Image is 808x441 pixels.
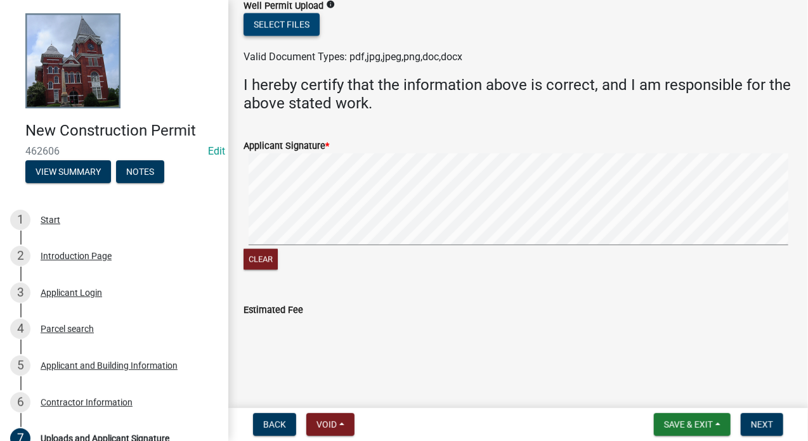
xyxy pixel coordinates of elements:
[208,145,225,157] a: Edit
[244,51,462,63] span: Valid Document Types: pdf,jpg,jpeg,png,doc,docx
[116,160,164,183] button: Notes
[10,210,30,230] div: 1
[41,361,178,370] div: Applicant and Building Information
[253,413,296,436] button: Back
[654,413,731,436] button: Save & Exit
[116,167,164,177] wm-modal-confirm: Notes
[41,398,133,407] div: Contractor Information
[244,13,320,36] button: Select files
[244,76,793,113] h4: I hereby certify that the information above is correct, and I am responsible for the above stated...
[208,145,225,157] wm-modal-confirm: Edit Application Number
[41,215,60,224] div: Start
[25,122,218,140] h4: New Construction Permit
[25,167,111,177] wm-modal-confirm: Summary
[244,142,329,151] label: Applicant Signature
[10,355,30,376] div: 5
[244,2,323,11] label: Well Permit Upload
[244,306,303,315] label: Estimated Fee
[25,13,121,108] img: Talbot County, Georgia
[664,419,713,430] span: Save & Exit
[10,283,30,303] div: 3
[741,413,783,436] button: Next
[316,419,337,430] span: Void
[25,145,203,157] span: 462606
[10,246,30,266] div: 2
[25,160,111,183] button: View Summary
[41,288,102,297] div: Applicant Login
[751,419,773,430] span: Next
[244,249,278,270] button: Clear
[10,392,30,412] div: 6
[306,413,355,436] button: Void
[263,419,286,430] span: Back
[41,324,94,333] div: Parcel search
[10,319,30,339] div: 4
[41,252,112,260] div: Introduction Page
